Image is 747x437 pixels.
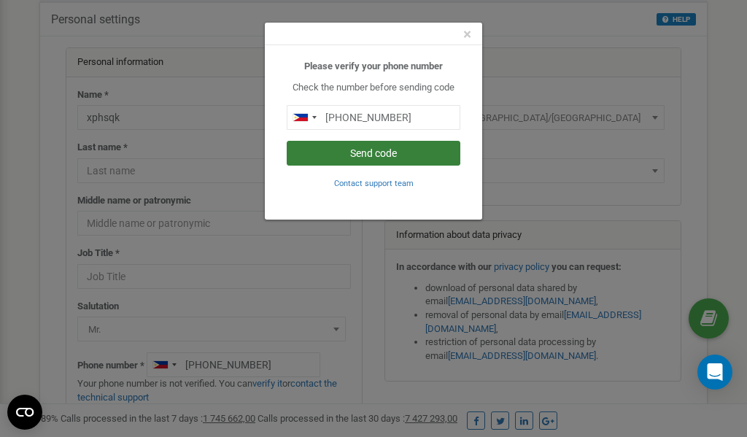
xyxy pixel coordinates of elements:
a: Contact support team [334,177,414,188]
div: Telephone country code [287,106,321,129]
input: 0905 123 4567 [287,105,460,130]
div: Open Intercom Messenger [697,355,732,390]
button: Open CMP widget [7,395,42,430]
small: Contact support team [334,179,414,188]
p: Check the number before sending code [287,81,460,95]
button: Close [463,27,471,42]
span: × [463,26,471,43]
button: Send code [287,141,460,166]
b: Please verify your phone number [304,61,443,71]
